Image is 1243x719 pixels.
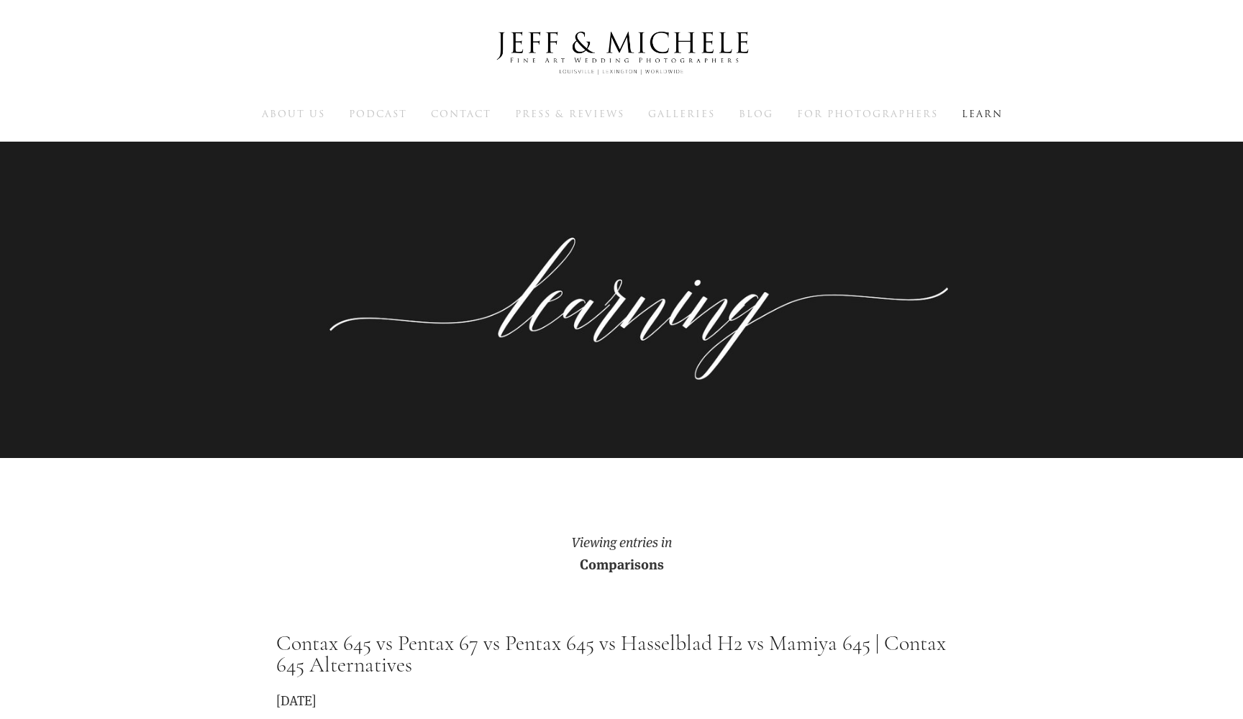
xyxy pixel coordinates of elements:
[739,107,773,121] span: Blog
[515,107,624,121] span: Press & Reviews
[276,691,317,709] time: [DATE]
[334,278,909,344] p: Photography education, SEO education, and professional growth for photographers and business people
[580,554,664,573] strong: Comparisons
[648,107,715,121] span: Galleries
[349,107,407,120] a: Podcast
[739,107,773,120] a: Blog
[571,533,672,551] em: Viewing entries in
[515,107,624,120] a: Press & Reviews
[262,107,325,121] span: About Us
[797,107,938,120] a: For Photographers
[431,107,491,121] span: Contact
[276,630,946,678] a: Contax 645 vs Pentax 67 vs Pentax 645 vs Hasselblad H2 vs Mamiya 645 | Contax 645 Alternatives
[349,107,407,121] span: Podcast
[431,107,491,120] a: Contact
[478,18,765,88] img: Louisville Wedding Photographers - Jeff & Michele Wedding Photographers
[962,107,1003,120] a: Learn
[962,107,1003,121] span: Learn
[797,107,938,121] span: For Photographers
[262,107,325,120] a: About Us
[648,107,715,120] a: Galleries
